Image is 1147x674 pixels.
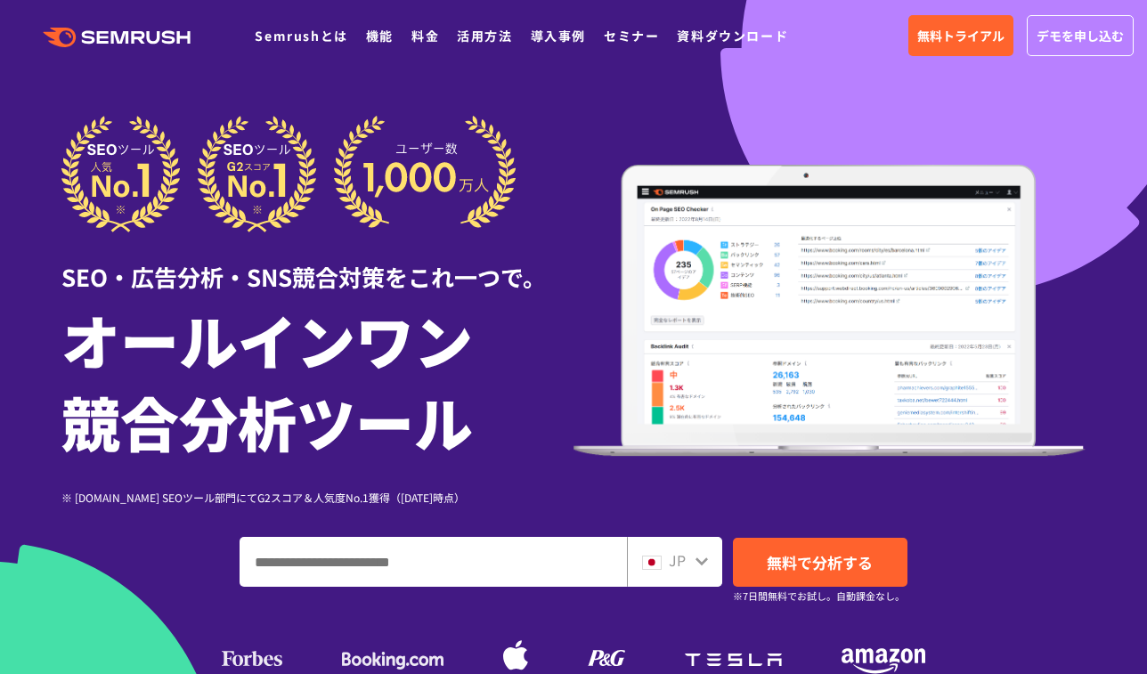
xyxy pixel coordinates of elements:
[677,27,788,45] a: 資料ダウンロード
[366,27,394,45] a: 機能
[917,26,1005,45] span: 無料トライアル
[767,551,873,573] span: 無料で分析する
[733,588,905,605] small: ※7日間無料でお試し。自動課金なし。
[61,232,573,294] div: SEO・広告分析・SNS競合対策をこれ一つで。
[908,15,1013,56] a: 無料トライアル
[531,27,586,45] a: 導入事例
[733,538,907,587] a: 無料で分析する
[1037,26,1124,45] span: デモを申し込む
[411,27,439,45] a: 料金
[669,549,686,571] span: JP
[604,27,659,45] a: セミナー
[255,27,347,45] a: Semrushとは
[240,538,626,586] input: ドメイン、キーワードまたはURLを入力してください
[457,27,512,45] a: 活用方法
[61,489,573,506] div: ※ [DOMAIN_NAME] SEOツール部門にてG2スコア＆人気度No.1獲得（[DATE]時点）
[61,298,573,462] h1: オールインワン 競合分析ツール
[1027,15,1134,56] a: デモを申し込む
